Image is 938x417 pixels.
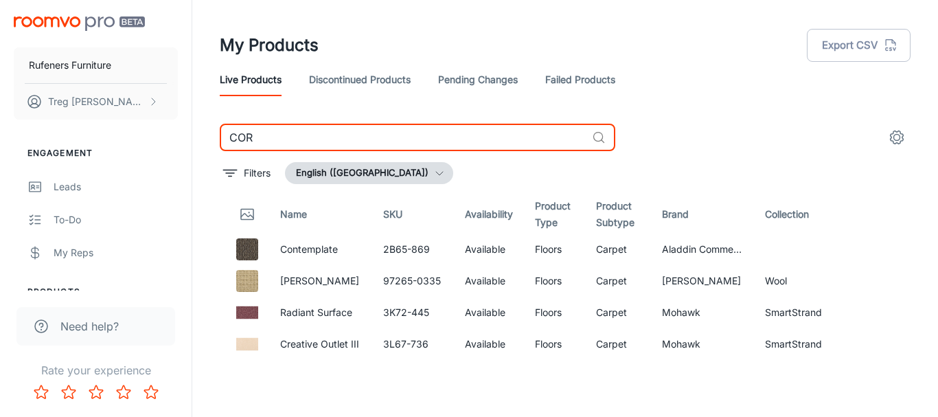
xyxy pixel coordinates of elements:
[54,245,178,260] div: My Reps
[585,195,651,234] th: Product Subtype
[244,166,271,181] p: Filters
[280,243,338,255] a: Contemplate
[524,297,585,328] td: Floors
[372,234,454,265] td: 2B65-869
[239,206,255,223] svg: Thumbnail
[524,195,585,234] th: Product Type
[269,195,372,234] th: Name
[54,212,178,227] div: To-do
[585,297,651,328] td: Carpet
[545,63,615,96] a: Failed Products
[60,318,119,335] span: Need help?
[524,234,585,265] td: Floors
[14,84,178,120] button: Treg [PERSON_NAME]
[280,275,359,286] a: [PERSON_NAME]
[309,63,411,96] a: Discontinued Products
[524,265,585,297] td: Floors
[14,16,145,31] img: Roomvo PRO Beta
[585,328,651,360] td: Carpet
[14,47,178,83] button: Rufeners Furniture
[585,234,651,265] td: Carpet
[55,379,82,406] button: Rate 2 star
[137,379,165,406] button: Rate 5 star
[883,124,911,151] button: settings
[220,162,274,184] button: filter
[438,63,518,96] a: Pending Changes
[110,379,137,406] button: Rate 4 star
[754,297,851,328] td: SmartStrand
[585,265,651,297] td: Carpet
[220,33,319,58] h1: My Products
[220,63,282,96] a: Live Products
[82,379,110,406] button: Rate 3 star
[651,265,754,297] td: [PERSON_NAME]
[651,234,754,265] td: Aladdin Commercial
[372,297,454,328] td: 3K72-445
[54,179,178,194] div: Leads
[754,195,851,234] th: Collection
[372,265,454,297] td: 97265-0335
[48,94,145,109] p: Treg [PERSON_NAME]
[280,338,359,350] a: Creative Outlet III
[372,195,454,234] th: SKU
[651,195,754,234] th: Brand
[807,29,911,62] button: Export CSV
[372,328,454,360] td: 3L67-736
[11,362,181,379] p: Rate your experience
[27,379,55,406] button: Rate 1 star
[285,162,453,184] button: English ([GEOGRAPHIC_DATA])
[454,297,524,328] td: Available
[29,58,111,73] p: Rufeners Furniture
[454,234,524,265] td: Available
[754,328,851,360] td: SmartStrand
[454,265,524,297] td: Available
[651,328,754,360] td: Mohawk
[220,124,586,151] input: Search
[754,265,851,297] td: Wool
[280,306,352,318] a: Radiant Surface
[454,195,524,234] th: Availability
[454,328,524,360] td: Available
[524,328,585,360] td: Floors
[651,297,754,328] td: Mohawk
